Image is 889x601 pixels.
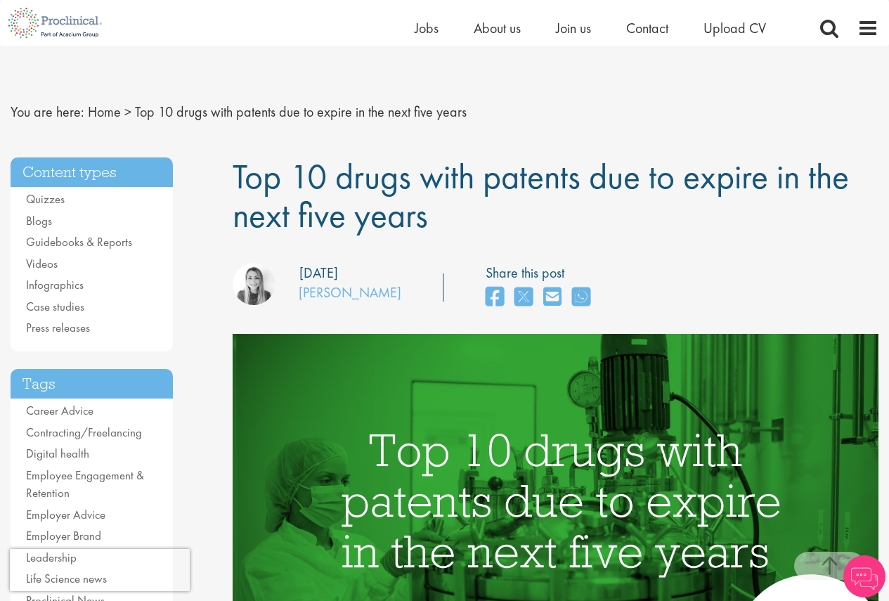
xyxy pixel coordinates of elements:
a: Employee Engagement & Retention [26,467,144,501]
a: breadcrumb link [88,103,121,121]
img: Hannah Burke [233,263,275,305]
a: Digital health [26,446,89,461]
label: Share this post [486,263,597,283]
a: Videos [26,256,58,271]
a: About us [474,19,521,37]
a: [PERSON_NAME] [299,283,401,302]
a: Infographics [26,277,84,292]
a: Case studies [26,299,84,314]
h3: Tags [11,369,173,399]
a: Guidebooks & Reports [26,234,132,250]
span: > [124,103,131,121]
a: share on whats app [572,283,590,313]
a: Blogs [26,213,52,228]
a: Career Advice [26,403,93,418]
a: Employer Brand [26,528,101,543]
a: Employer Advice [26,507,105,522]
div: [DATE] [299,263,338,283]
a: share on email [543,283,562,313]
a: share on twitter [514,283,533,313]
a: Contracting/Freelancing [26,425,142,440]
a: Join us [556,19,591,37]
span: Top 10 drugs with patents due to expire in the next five years [135,103,467,121]
span: You are here: [11,103,84,121]
a: share on facebook [486,283,504,313]
iframe: reCAPTCHA [10,549,190,591]
a: Contact [626,19,668,37]
a: Jobs [415,19,439,37]
a: Upload CV [703,19,766,37]
a: Quizzes [26,191,65,207]
img: Chatbot [843,555,885,597]
span: Top 10 drugs with patents due to expire in the next five years [233,154,849,238]
a: Press releases [26,320,90,335]
h3: Content types [11,157,173,188]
